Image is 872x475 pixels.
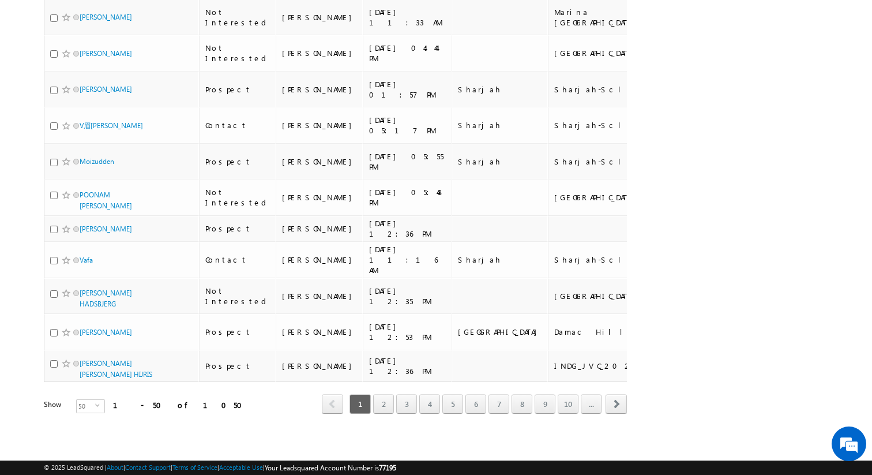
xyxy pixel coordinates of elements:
a: Terms of Service [172,463,217,471]
div: Minimize live chat window [189,6,217,33]
div: [PERSON_NAME] [282,12,358,23]
div: [GEOGRAPHIC_DATA] [458,327,543,337]
a: prev [322,395,343,414]
div: [DATE] 12:36 PM [369,218,446,239]
div: Sharjah-Scl [554,156,682,167]
div: Sharjah-Scl [554,84,682,95]
div: INDG_JVC_2025 [554,361,682,371]
a: About [107,463,123,471]
a: POONAM [PERSON_NAME] [80,190,132,210]
span: Your Leadsquared Account Number is [265,463,396,472]
div: Prospect [205,327,270,337]
div: [PERSON_NAME] [282,48,358,58]
div: Sharjah [458,156,543,167]
div: [DATE] 12:53 PM [369,321,446,342]
div: [DATE] 12:36 PM [369,356,446,376]
div: [PERSON_NAME] [282,120,358,130]
div: Prospect [205,84,270,95]
div: [PERSON_NAME] [282,255,358,265]
a: ... [581,394,602,414]
div: [GEOGRAPHIC_DATA] [554,192,682,203]
a: [PERSON_NAME] [80,85,132,93]
div: Sharjah [458,84,543,95]
div: 1 - 50 of 1050 [113,398,249,412]
span: 50 [77,400,95,413]
div: Prospect [205,156,270,167]
div: [DATE] 11:33 AM [369,7,446,28]
a: 5 [442,394,463,414]
div: [DATE] 01:57 PM [369,79,446,100]
a: 10 [558,394,578,414]
div: Not Interested [205,286,270,306]
div: [PERSON_NAME] [282,327,358,337]
div: Prospect [205,223,270,234]
div: Not Interested [205,43,270,63]
div: Sharjah-Scl [554,120,682,130]
div: Contact [205,255,270,265]
div: Sharjah [458,120,543,130]
div: Damac Hills 1 [554,327,682,337]
div: Chat with us now [60,61,194,76]
div: [PERSON_NAME] [282,156,358,167]
a: [PERSON_NAME] [PERSON_NAME] HIJRIS [80,359,152,379]
div: [PERSON_NAME] [282,84,358,95]
span: select [95,403,104,408]
a: 9 [535,394,555,414]
a: Moizudden [80,157,114,166]
div: Not Interested [205,7,270,28]
a: next [606,395,627,414]
span: 1 [349,394,371,414]
textarea: Type your message and hit 'Enter' [15,107,211,346]
div: [DATE] 11:16 AM [369,244,446,275]
a: V眉[PERSON_NAME] [80,121,143,130]
a: 4 [419,394,440,414]
div: [DATE] 05:17 PM [369,115,446,136]
a: 3 [396,394,417,414]
span: © 2025 LeadSquared | | | | | [44,462,396,473]
div: [PERSON_NAME] [282,291,358,301]
div: [PERSON_NAME] [282,361,358,371]
div: Sharjah [458,255,543,265]
div: [PERSON_NAME] [282,223,358,234]
a: Vafa [80,256,93,264]
span: next [606,394,627,414]
div: [GEOGRAPHIC_DATA] [554,48,682,58]
a: [PERSON_NAME] [80,225,132,233]
div: Contact [205,120,270,130]
a: [PERSON_NAME] HADSBJERG [80,289,132,308]
a: [PERSON_NAME] [80,49,132,58]
div: Sharjah-Scl [554,255,682,265]
a: 6 [465,394,486,414]
div: [DATE] 12:35 PM [369,286,446,306]
div: Marina [GEOGRAPHIC_DATA] [554,7,682,28]
span: prev [322,394,343,414]
img: d_60004797649_company_0_60004797649 [20,61,48,76]
a: Acceptable Use [219,463,263,471]
div: [DATE] 05:48 PM [369,187,446,208]
a: 2 [373,394,394,414]
div: [DATE] 05:55 PM [369,151,446,172]
div: Prospect [205,361,270,371]
a: 8 [512,394,532,414]
em: Start Chat [157,356,209,371]
a: Contact Support [125,463,171,471]
div: [DATE] 04:44 PM [369,43,446,63]
a: [PERSON_NAME] [80,13,132,21]
div: [GEOGRAPHIC_DATA] [554,291,682,301]
span: 77195 [379,463,396,472]
div: [PERSON_NAME] [282,192,358,203]
div: Not Interested [205,187,270,208]
div: Show [44,399,67,410]
a: 7 [488,394,509,414]
a: [PERSON_NAME] [80,328,132,336]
